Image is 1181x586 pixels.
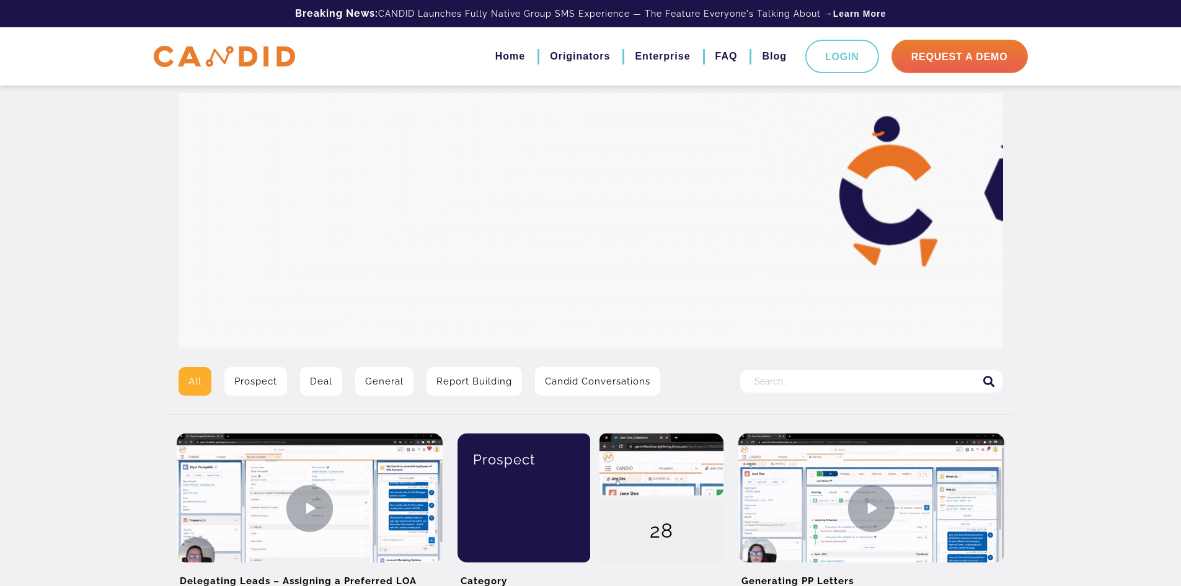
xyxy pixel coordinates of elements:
[467,433,582,486] div: Prospect
[355,367,414,396] a: General
[891,40,1028,73] a: Request A Demo
[300,367,342,396] a: Deal
[762,46,787,67] a: Blog
[224,367,287,396] a: Prospect
[550,46,610,67] a: Originators
[427,367,522,396] a: Report Building
[805,40,879,73] a: Login
[599,502,723,564] div: 28
[179,367,211,396] a: All
[295,7,378,19] b: Breaking News:
[154,46,295,68] img: CANDID APP
[715,46,738,67] a: FAQ
[833,7,886,20] a: Learn More
[179,93,1003,348] img: Video Library Hero
[635,46,690,67] a: Enterprise
[177,433,443,583] img: Delegating Leads – Assigning a Preferred LOA Video
[738,433,1004,583] img: Generating PP Letters Video
[535,367,660,396] a: Candid Conversations
[495,46,525,67] a: Home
